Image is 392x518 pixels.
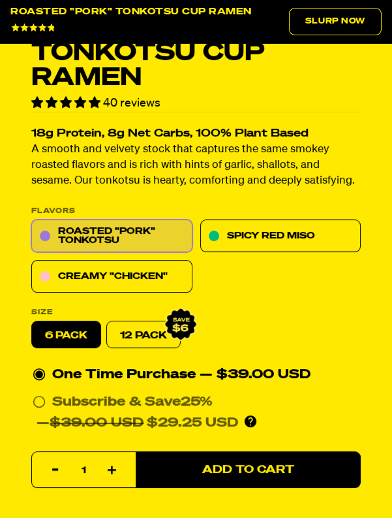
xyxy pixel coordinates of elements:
div: Roasted "Pork" Tonkotsu Cup Ramen [10,8,252,16]
div: One Time Purchase [33,364,359,385]
input: quantity [40,452,128,489]
div: — $39.00 USD [200,364,310,385]
a: 12 Pack [106,321,181,348]
p: Flavors [31,207,361,214]
span: 40 reviews [103,97,160,109]
label: 6 pack [31,321,101,348]
span: 25% [181,395,213,408]
a: Slurp Now [289,8,382,35]
a: Spicy Red Miso [200,219,361,252]
button: Add to Cart [136,451,361,488]
p: A smooth and velvety stock that captures the same smokey roasted flavors and is rich with hints o... [31,142,361,189]
div: — $29.25 USD [37,412,238,433]
del: $39.00 USD [50,416,143,429]
h1: Roasted "Pork" Tonkotsu Cup Ramen [31,16,361,90]
span: Add to Cart [202,464,294,476]
a: Creamy "Chicken" [31,260,192,293]
label: Size [31,308,361,316]
span: 4.78 stars [31,97,103,109]
h2: 18g Protein, 8g Net Carbs, 100% Plant Based [31,128,361,139]
span: 37 Reviews [61,24,100,32]
div: Subscribe & Save [52,391,213,412]
a: Roasted "Pork" Tonkotsu [31,219,192,252]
